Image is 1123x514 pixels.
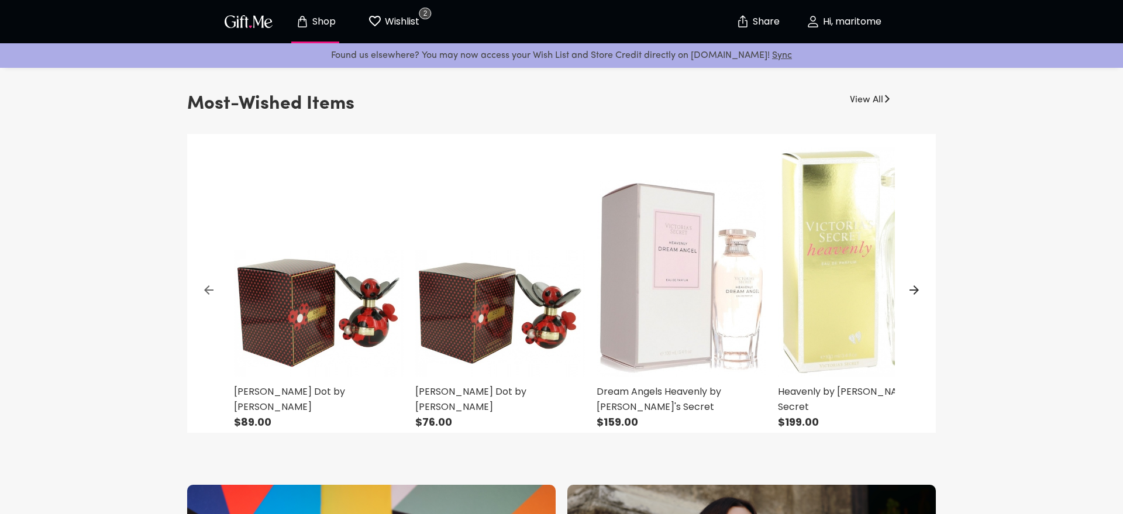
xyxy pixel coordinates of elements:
div: Marc Jacobs Dot by Marc Jacobs[PERSON_NAME] Dot by [PERSON_NAME]$76.00 [409,134,591,433]
span: 2 [419,8,432,19]
button: Share [737,1,778,42]
img: Marc Jacobs Dot by Marc Jacobs [234,134,404,377]
a: Marc Jacobs Dot by Marc Jacobs[PERSON_NAME] Dot by [PERSON_NAME]$89.00 [234,134,404,430]
button: Wishlist page [361,3,426,40]
p: $76.00 [415,415,585,430]
div: Heavenly by Victoria's SecretHeavenly by [PERSON_NAME]'s Secret$199.00 [772,134,953,433]
img: secure [736,15,750,29]
button: Store page [283,3,347,40]
div: Dream Angels Heavenly by Victoria's SecretDream Angels Heavenly by [PERSON_NAME]'s Secret$159.00 [591,134,772,433]
img: Dream Angels Heavenly by Victoria's Secret [597,134,766,377]
p: $159.00 [597,415,766,430]
a: Marc Jacobs Dot by Marc Jacobs[PERSON_NAME] Dot by [PERSON_NAME]$76.00 [415,134,585,430]
img: Marc Jacobs Dot by Marc Jacobs [415,134,585,377]
button: GiftMe Logo [221,15,276,29]
a: Dream Angels Heavenly by Victoria's SecretDream Angels Heavenly by [PERSON_NAME]'s Secret$159.00 [597,134,766,430]
p: [PERSON_NAME] Dot by [PERSON_NAME] [234,384,404,415]
p: Share [750,17,780,27]
img: GiftMe Logo [222,13,275,30]
p: Wishlist [382,14,419,29]
p: Shop [309,17,336,27]
p: Heavenly by [PERSON_NAME]'s Secret [778,384,948,415]
button: Hi, maritome [785,3,902,40]
a: Heavenly by Victoria's SecretHeavenly by [PERSON_NAME]'s Secret$199.00 [778,134,948,430]
h3: Most-Wished Items [187,88,354,120]
p: $89.00 [234,415,404,430]
a: View All [850,88,883,107]
a: Sync [772,51,792,60]
p: $199.00 [778,415,948,430]
p: Found us elsewhere? You may now access your Wish List and Store Credit directly on [DOMAIN_NAME]! [9,48,1114,63]
div: Marc Jacobs Dot by Marc Jacobs[PERSON_NAME] Dot by [PERSON_NAME]$89.00 [228,134,409,433]
p: [PERSON_NAME] Dot by [PERSON_NAME] [415,384,585,415]
p: Hi, maritome [820,17,881,27]
p: Dream Angels Heavenly by [PERSON_NAME]'s Secret [597,384,766,415]
img: Heavenly by Victoria's Secret [778,134,948,377]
